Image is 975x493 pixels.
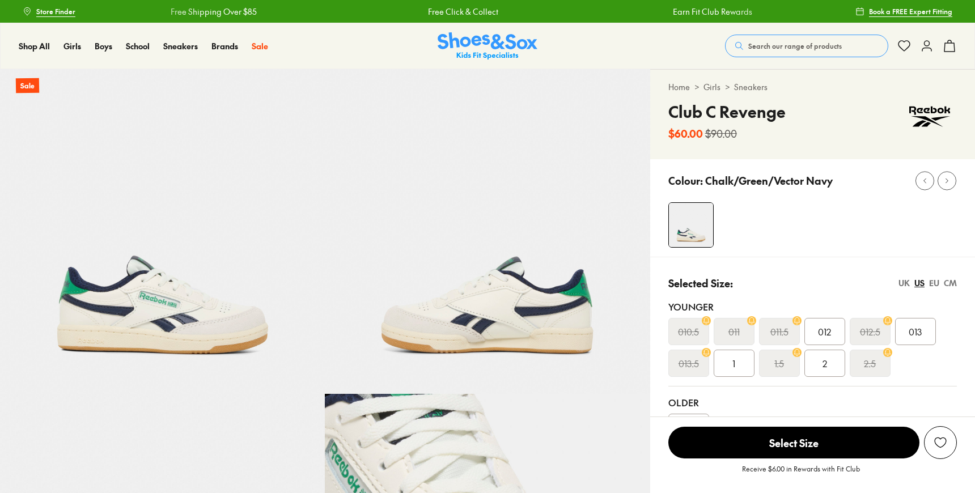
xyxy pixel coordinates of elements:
s: 013.5 [679,356,699,370]
div: EU [929,277,939,289]
a: School [126,40,150,52]
s: 012.5 [860,325,880,338]
a: Sneakers [734,81,768,93]
p: Chalk/Green/Vector Navy [705,173,833,188]
s: 011.5 [770,325,789,338]
div: Younger [668,300,957,313]
p: Receive $6.00 in Rewards with Fit Club [742,464,860,484]
a: Shoes & Sox [438,32,537,60]
div: UK [898,277,910,289]
a: Girls [703,81,720,93]
a: Earn Fit Club Rewards [672,6,752,18]
img: SNS_Logo_Responsive.svg [438,32,537,60]
a: Free Shipping Over $85 [170,6,256,18]
s: $90.00 [705,126,737,141]
p: Colour: [668,173,703,188]
img: Vendor logo [902,100,957,134]
b: $60.00 [668,126,703,141]
div: Older [668,396,957,409]
button: Select Size [668,426,919,459]
s: 010.5 [678,325,699,338]
s: 1.5 [774,356,784,370]
div: CM [944,277,957,289]
span: Store Finder [36,6,75,16]
button: Search our range of products [725,35,888,57]
a: Book a FREE Expert Fitting [855,1,952,22]
s: 011 [728,325,740,338]
span: 2 [823,356,827,370]
a: Home [668,81,690,93]
span: Search our range of products [748,41,842,51]
img: 4-543086_1 [669,203,713,247]
div: US [914,277,925,289]
div: > > [668,81,957,93]
a: Boys [95,40,112,52]
p: Sale [16,78,39,93]
span: Book a FREE Expert Fitting [869,6,952,16]
span: Select Size [668,427,919,458]
span: 013 [909,325,922,338]
button: Add to Wishlist [924,426,957,459]
img: 5-543087_1 [325,69,650,394]
a: Girls [63,40,81,52]
a: Shop All [19,40,50,52]
p: Selected Size: [668,275,733,291]
s: 2.5 [864,356,876,370]
a: Sneakers [163,40,198,52]
a: Brands [211,40,238,52]
a: Store Finder [23,1,75,22]
h4: Club C Revenge [668,100,786,124]
span: 012 [818,325,831,338]
a: Sale [252,40,268,52]
span: 1 [732,356,735,370]
a: Free Click & Collect [427,6,498,18]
